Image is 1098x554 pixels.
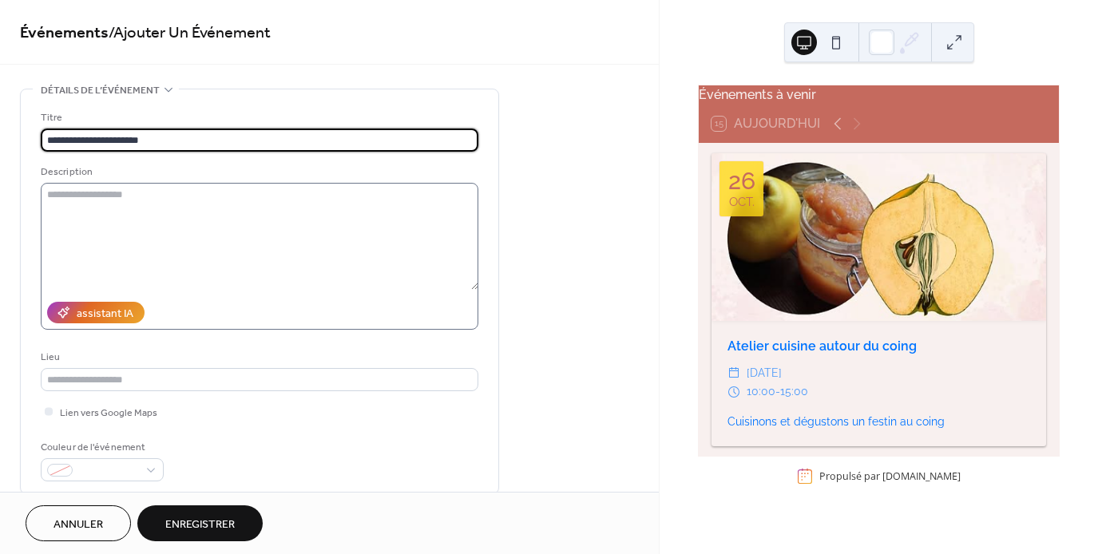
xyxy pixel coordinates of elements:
[712,414,1046,430] div: Cuisinons et dégustons un festin au coing
[165,516,235,533] span: Enregistrer
[41,439,161,456] div: Couleur de l'événement
[41,349,475,366] div: Lieu
[26,505,131,541] button: Annuler
[109,18,271,49] span: / Ajouter Un Événement
[747,382,775,402] span: 10:00
[41,164,475,180] div: Description
[775,382,780,402] span: -
[882,469,961,483] a: [DOMAIN_NAME]
[77,306,133,323] div: assistant IA
[54,516,103,533] span: Annuler
[819,469,961,483] div: Propulsé par
[712,337,1046,356] div: Atelier cuisine autour du coing
[20,18,109,49] a: Événements
[728,169,755,193] div: 26
[727,382,740,402] div: ​
[729,196,755,208] div: oct.
[41,109,475,126] div: Titre
[780,382,808,402] span: 15:00
[727,364,740,383] div: ​
[699,85,1059,105] div: Événements à venir
[747,364,782,383] span: [DATE]
[137,505,263,541] button: Enregistrer
[41,82,160,99] span: Détails de l’événement
[60,405,157,421] span: Lien vers Google Maps
[47,302,145,323] button: assistant IA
